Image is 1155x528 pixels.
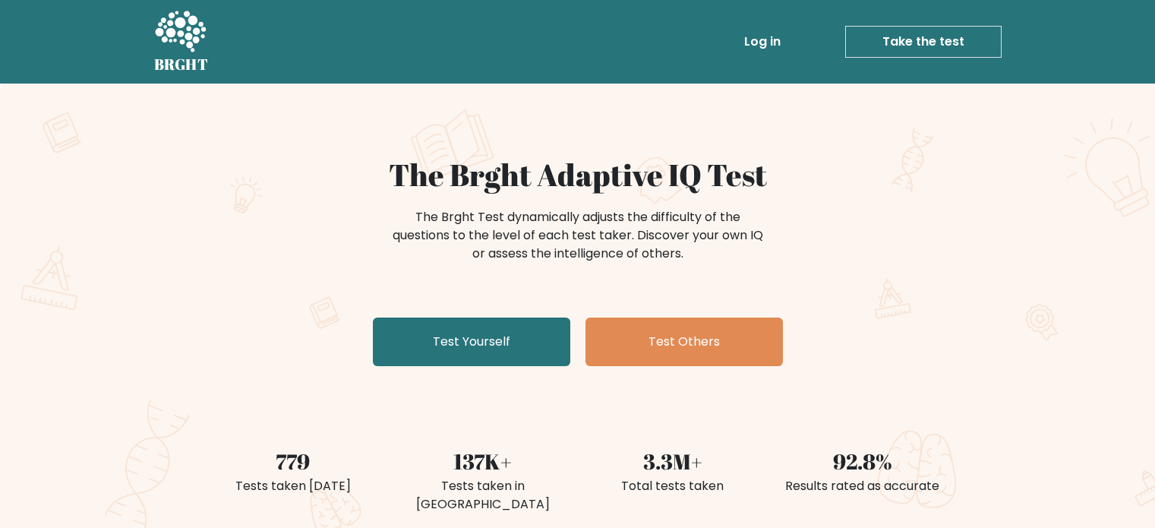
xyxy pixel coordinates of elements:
a: Take the test [845,26,1002,58]
h5: BRGHT [154,55,209,74]
h1: The Brght Adaptive IQ Test [207,157,948,193]
div: 779 [207,445,379,477]
div: 3.3M+ [587,445,759,477]
a: Test Others [585,318,783,366]
div: Tests taken [DATE] [207,477,379,495]
a: Test Yourself [373,318,570,366]
div: 137K+ [397,445,569,477]
div: Total tests taken [587,477,759,495]
div: 92.8% [777,445,948,477]
a: BRGHT [154,6,209,77]
a: Log in [738,27,787,57]
div: Results rated as accurate [777,477,948,495]
div: Tests taken in [GEOGRAPHIC_DATA] [397,477,569,514]
div: The Brght Test dynamically adjusts the difficulty of the questions to the level of each test take... [388,208,768,263]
